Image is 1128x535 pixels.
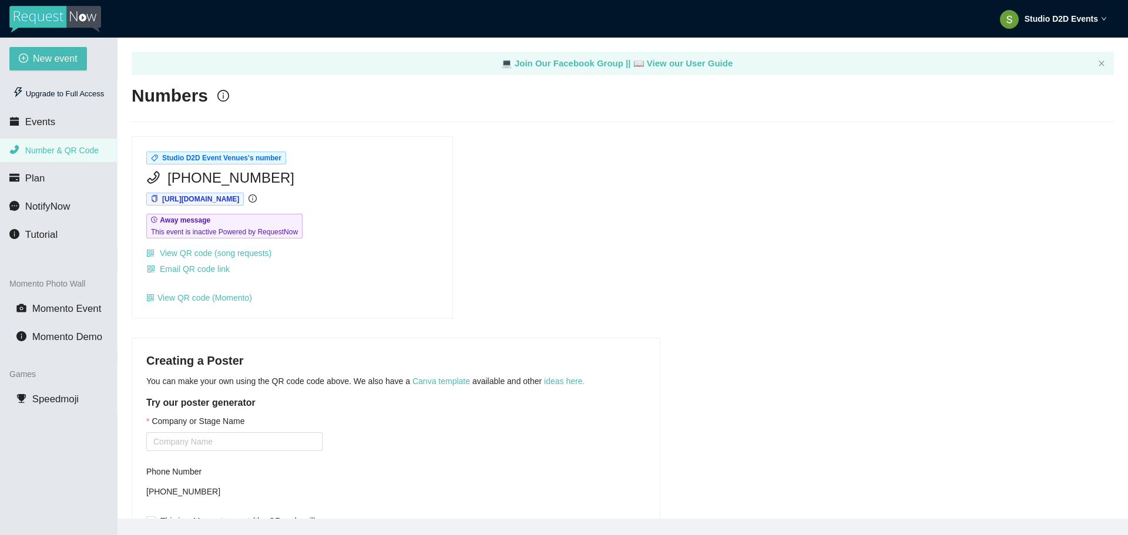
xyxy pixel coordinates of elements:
span: Tutorial [25,229,58,240]
iframe: LiveChat chat widget [963,498,1128,535]
span: Speedmoji [32,393,79,405]
span: copy [151,195,158,202]
span: down [1101,16,1107,22]
span: info-circle [249,194,257,203]
span: close [1098,60,1105,67]
button: plus-circleNew event [9,47,87,70]
img: ACg8ocLKa0tgOxU5Li9Zgq8-YRJOyMhSXt0MMyt5ZjN8CfE4Gjcdog=s96-c [1000,10,1019,29]
span: Momento Event [32,303,102,314]
p: You can make your own using the QR code code above. We also have a available and other [146,375,646,388]
span: tag [151,154,158,161]
span: laptop [633,58,644,68]
div: Phone Number [146,465,323,478]
span: credit-card [9,173,19,183]
a: laptop View our User Guide [633,58,733,68]
input: Company or Stage Name [146,432,323,451]
span: plus-circle [19,53,28,65]
span: trophy [16,393,26,403]
span: [URL][DOMAIN_NAME] [162,195,239,203]
span: Email QR code link [160,263,230,275]
span: NotifyNow [25,201,70,212]
span: info-circle [9,229,19,239]
span: Plan [25,173,45,184]
span: calendar [9,116,19,126]
label: Company or Stage Name [146,415,244,428]
a: ideas here. [544,376,585,386]
span: phone [146,170,160,184]
span: Studio D2D Event Venues's number [162,154,281,162]
span: info-circle [16,331,26,341]
div: Upgrade to Full Access [9,82,108,106]
span: This event is inactive Powered by RequestNow [151,226,298,238]
span: Events [25,116,55,127]
span: qrcode [147,265,155,274]
span: camera [16,303,26,313]
a: qrcodeView QR code (Momento) [146,293,252,302]
span: qrcode [146,294,155,302]
span: qrcode [146,249,155,257]
span: Number & QR Code [25,146,99,155]
button: qrcodeEmail QR code link [146,260,230,278]
span: field-time [151,216,158,223]
span: message [9,201,19,211]
b: Away message [160,216,210,224]
div: [PHONE_NUMBER] [146,483,323,500]
a: laptop Join Our Facebook Group || [501,58,633,68]
span: phone [9,144,19,154]
h2: Numbers [132,84,208,108]
span: laptop [501,58,512,68]
h4: Creating a Poster [146,352,646,369]
a: Canva template [412,376,470,386]
button: close [1098,60,1105,68]
strong: Studio D2D Events [1025,14,1098,23]
span: info-circle [217,90,229,102]
span: [PHONE_NUMBER] [167,167,294,189]
h5: Try our poster generator [146,396,646,410]
span: Momento Demo [32,331,102,342]
span: New event [33,51,78,66]
img: RequestNow [9,6,101,33]
a: qrcode View QR code (song requests) [146,248,271,258]
span: thunderbolt [13,87,23,97]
